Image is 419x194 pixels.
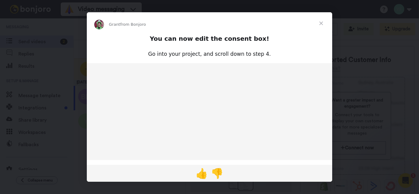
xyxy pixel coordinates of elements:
[209,166,225,181] span: 1 reaction
[310,12,332,34] span: Close
[124,51,295,58] div: Go into your project, and scroll down to step 4.
[120,22,146,27] span: from Bonjoro
[124,35,295,46] h2: You can now edit the consent box!
[94,20,104,29] img: Profile image for Grant
[196,168,208,179] span: 👍
[194,166,209,181] span: thumbs up reaction
[109,22,120,27] span: Grant
[211,168,223,179] span: 👎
